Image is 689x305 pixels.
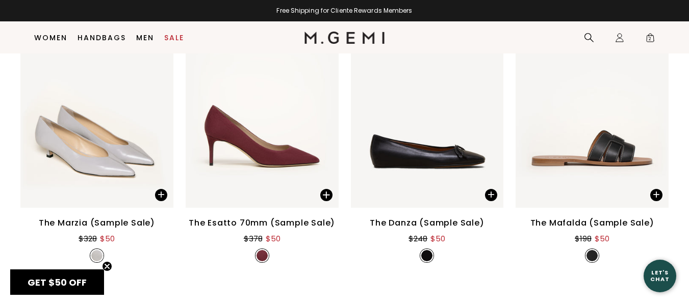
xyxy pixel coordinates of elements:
div: GET $50 OFFClose teaser [10,269,104,295]
div: $248 [409,233,427,245]
div: $50 [595,233,609,245]
div: The Marzia (Sample Sale) [39,217,155,229]
div: $198 [575,233,592,245]
div: $328 [79,233,97,245]
img: v_11364_SWATCH_50x.jpg [421,250,432,261]
a: The Mafalda (Sample Sale)$198$50 [516,4,669,266]
div: The Danza (Sample Sale) [370,217,484,229]
img: v_7237131632699_SWATCH_6a889429-b0f9-40f6-9562-62e9a7e7b150_50x.jpg [586,250,598,261]
button: Close teaser [102,261,112,271]
img: v_12611_SWATCH_4b8e7215-0b02-465d-ab62-47ac5a6a568f_50x.jpg [91,250,103,261]
img: M.Gemi [304,32,385,44]
div: $50 [266,233,280,245]
span: GET $50 OFF [28,276,87,289]
div: $50 [430,233,445,245]
a: Men [136,34,154,42]
span: 2 [645,35,655,45]
div: $378 [244,233,263,245]
a: Sale [164,34,184,42]
div: $50 [100,233,115,245]
a: Women [34,34,67,42]
a: Handbags [78,34,126,42]
a: The Esatto 70mm (Sample Sale)$378$50 [186,4,339,266]
div: The Mafalda (Sample Sale) [530,217,654,229]
div: The Esatto 70mm (Sample Sale) [189,217,335,229]
a: The Danza (Sample Sale)$248$50 [351,4,504,266]
img: v_7250056249403_SWATCH_1_0a65a226-300b-4776-969c-bf0482ea5c98_50x.jpg [257,250,268,261]
a: The Marzia (Sample Sale)$328$50 [20,4,173,266]
div: Let's Chat [644,269,676,282]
